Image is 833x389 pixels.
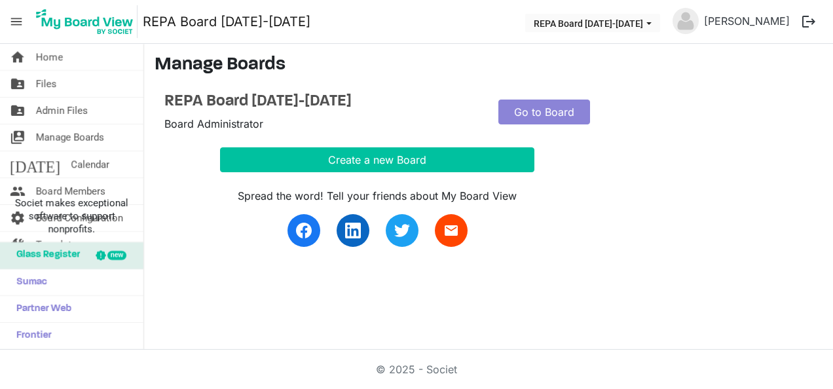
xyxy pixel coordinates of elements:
span: switch_account [10,124,26,151]
img: no-profile-picture.svg [673,8,699,34]
span: Frontier [10,323,52,349]
img: My Board View Logo [32,5,138,38]
h3: Manage Boards [155,54,823,77]
a: REPA Board [DATE]-[DATE] [164,92,479,111]
img: facebook.svg [296,223,312,238]
button: REPA Board 2025-2026 dropdownbutton [525,14,660,32]
button: Create a new Board [220,147,534,172]
a: [PERSON_NAME] [699,8,795,34]
span: Calendar [71,151,109,177]
a: Go to Board [498,100,590,124]
a: © 2025 - Societ [376,363,457,376]
span: Home [36,44,63,70]
span: Board Members [36,178,105,204]
span: [DATE] [10,151,60,177]
img: linkedin.svg [345,223,361,238]
span: menu [4,9,29,34]
span: people [10,178,26,204]
a: REPA Board [DATE]-[DATE] [143,9,310,35]
div: new [107,251,126,260]
span: Partner Web [10,296,71,322]
span: folder_shared [10,98,26,124]
a: email [435,214,468,247]
img: twitter.svg [394,223,410,238]
span: Files [36,71,57,97]
span: email [443,223,459,238]
span: Societ makes exceptional software to support nonprofits. [6,196,138,236]
span: Admin Files [36,98,88,124]
div: Spread the word! Tell your friends about My Board View [220,188,534,204]
span: Board Administrator [164,117,263,130]
span: folder_shared [10,71,26,97]
button: logout [795,8,823,35]
span: Sumac [10,269,47,295]
span: home [10,44,26,70]
a: My Board View Logo [32,5,143,38]
span: Manage Boards [36,124,104,151]
span: Glass Register [10,242,80,269]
